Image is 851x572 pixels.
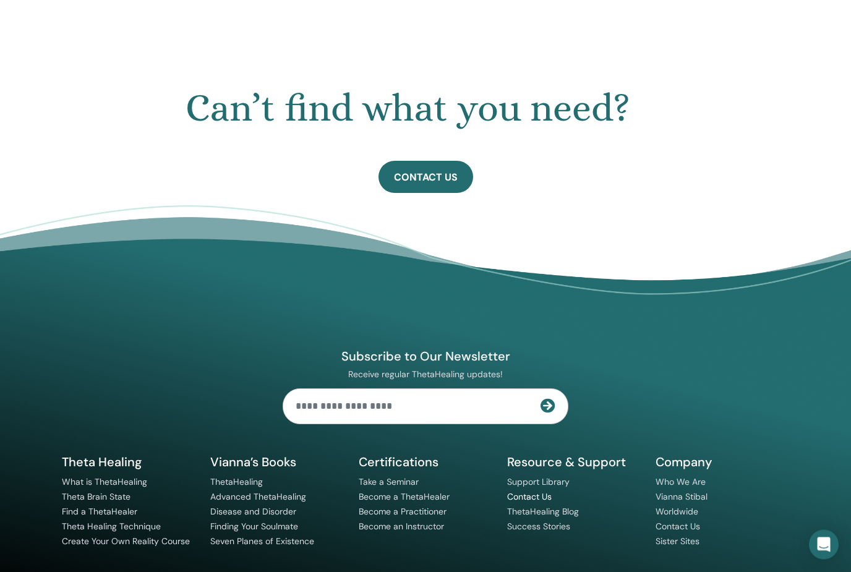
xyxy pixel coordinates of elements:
a: Finding Your Soulmate [210,521,298,532]
h5: Vianna’s Books [210,455,344,471]
a: ThetaHealing [210,477,263,488]
div: Open Intercom Messenger [809,530,839,560]
span: Contact Us [394,171,458,184]
a: Find a ThetaHealer [62,506,137,518]
a: Create Your Own Reality Course [62,536,190,547]
a: Contact Us [378,161,473,194]
a: Contact Us [507,492,552,503]
a: Disease and Disorder [210,506,296,518]
a: ThetaHealing Blog [507,506,579,518]
h5: Resource & Support [507,455,641,471]
h4: Subscribe to Our Newsletter [283,349,568,365]
a: Theta Brain State [62,492,130,503]
h5: Theta Healing [62,455,195,471]
a: Become an Instructor [359,521,444,532]
a: Vianna Stibal [656,492,708,503]
a: Become a Practitioner [359,506,447,518]
a: Contact Us [656,521,700,532]
a: Become a ThetaHealer [359,492,450,503]
a: Worldwide [656,506,698,518]
a: Seven Planes of Existence [210,536,314,547]
a: Support Library [507,477,570,488]
a: Advanced ThetaHealing [210,492,306,503]
a: What is ThetaHealing [62,477,147,488]
a: Theta Healing Technique [62,521,161,532]
a: Take a Seminar [359,477,419,488]
a: Who We Are [656,477,706,488]
h5: Certifications [359,455,492,471]
h1: Can’t find what you need? [53,86,763,132]
a: Sister Sites [656,536,699,547]
p: Receive regular ThetaHealing updates! [283,369,568,380]
a: Success Stories [507,521,570,532]
h5: Company [656,455,789,471]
